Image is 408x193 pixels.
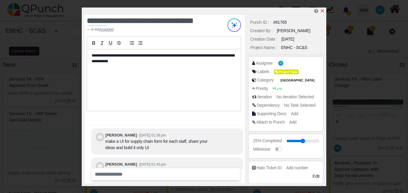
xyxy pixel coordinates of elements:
[257,77,274,83] div: Category
[279,78,316,83] span: Pakistan
[257,165,282,171] div: Halo Ticket ID
[253,146,270,152] div: Milestone
[253,138,282,144] div: 25% Completed
[250,28,273,34] div: Created By :
[99,27,114,32] cite: Source Title
[256,60,273,66] div: Assignee
[291,111,298,116] span: Add
[256,119,285,125] div: Attach to Punch
[286,165,308,170] span: Add number
[312,174,319,179] span: Edit
[274,69,299,75] span: Project Task
[282,36,294,42] div: [DATE]
[320,8,325,14] a: x
[289,120,297,124] span: Add
[277,28,310,34] div: [PERSON_NAME]
[280,62,282,64] span: AJ
[227,18,241,32] img: Try writing with AI
[250,36,277,42] div: Creation Date :
[257,111,286,117] div: Supporting Docs
[257,94,272,100] div: Iteration
[139,162,166,167] small: [DATE] 01:40 pm
[273,86,282,90] span: Low
[276,94,314,99] span: No Iteration Selected
[273,19,287,26] div: #81765
[281,44,307,51] div: ENHC - SC&S
[250,44,277,51] div: Project Name :
[105,133,137,137] b: [PERSON_NAME]
[105,162,137,167] b: [PERSON_NAME]
[105,167,190,174] div: I would suggest accordion along with table view
[274,69,299,75] span: <div><span class="badge badge-secondary" style="background-color: #DBDF00"> <i class="fa fa-tag p...
[320,8,325,13] svg: x
[139,133,166,137] small: [DATE] 01:38 pm
[284,103,315,108] span: No Task Selected
[99,27,114,32] u: Assigned
[105,138,211,151] div: make a UI for supply chain form for each staff, share your ideas and build it only UI
[314,9,318,13] i: Edit Punch
[256,85,268,92] div: Priority
[257,102,280,109] div: Dependency
[257,69,269,75] div: Labels
[250,19,269,26] div: Punch ID :
[278,61,283,66] span: Abdullah Jahangir
[87,27,214,32] footer: in list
